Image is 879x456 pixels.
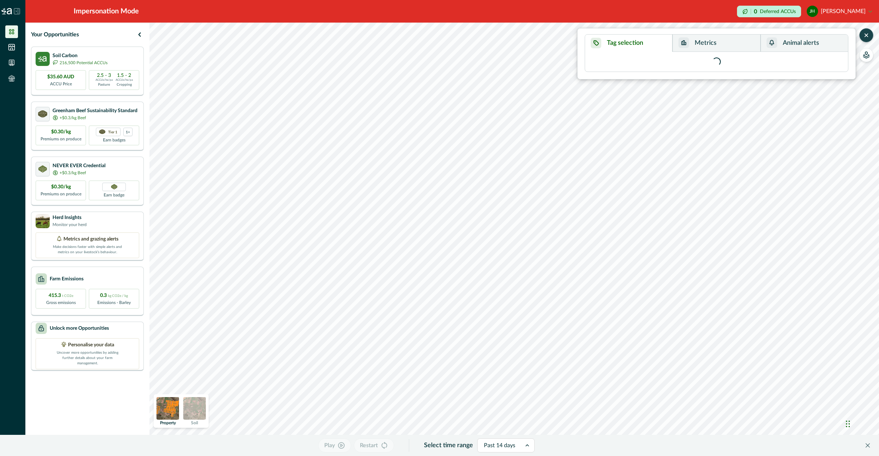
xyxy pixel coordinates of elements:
p: 1+ [126,129,130,134]
div: Drag [846,413,850,434]
p: Personalise your data [68,341,114,349]
button: james hyem[PERSON_NAME] [807,3,872,20]
button: Restart [354,438,394,452]
p: $0.30/kg [51,183,71,191]
p: $0.30/kg [51,128,71,136]
img: certification logo [99,129,105,134]
img: certification logo [38,110,47,117]
span: t CO2e [62,294,73,298]
p: Earn badges [103,136,125,143]
p: 2.5 - 3 [97,73,111,78]
p: Farm Emissions [50,275,84,283]
p: Tier 1 [108,129,117,134]
div: more credentials avaialble [123,128,133,136]
p: Soil Carbon [53,52,107,60]
p: Property [160,421,176,425]
p: NEVER EVER Credential [53,162,105,170]
button: Tag selection [585,35,672,52]
p: Soil [191,421,198,425]
img: soil preview [183,397,206,420]
p: 216,500 Potential ACCUs [60,60,107,66]
p: Deferred ACCUs [760,9,796,14]
button: Close [862,440,873,451]
p: Metrics and grazing alerts [63,236,118,243]
p: Herd Insights [53,214,87,221]
p: Pasture [98,82,110,87]
p: 0 [754,9,757,14]
p: Select time range [424,441,473,450]
p: 0.3 [100,292,128,299]
p: Cropping [117,82,132,87]
p: ACCUs/ha/pa [96,78,113,82]
p: +$0.3/kg Beef [60,115,86,121]
p: Earn badge [104,191,124,198]
p: Gross emissions [46,299,76,306]
p: Greenham Beef Sustainability Standard [53,107,137,115]
button: Metrics [672,35,760,52]
img: property preview [156,397,179,420]
p: Premiums on produce [41,136,81,142]
p: Uncover more opportunities by adding further details about your farm management. [52,349,123,366]
img: certification logo [38,165,47,172]
span: kg CO2e / kg [108,294,128,298]
button: Play [318,438,351,452]
p: Restart [360,441,378,450]
p: 1.5 - 2 [117,73,131,78]
p: Make decisions faster with simple alerts and metrics on your livestock’s behaviour. [52,243,123,255]
img: Greenham NEVER EVER certification badge [111,184,117,189]
p: 415.3 [49,292,73,299]
p: Your Opportunities [31,30,79,39]
p: +$0.3/kg Beef [60,170,86,176]
iframe: Chat Widget [844,406,879,440]
button: Animal alerts [761,35,848,52]
p: $35.60 AUD [47,73,74,81]
div: Impersonation Mode [74,6,139,17]
p: Play [324,441,335,450]
p: ACCU Price [50,81,72,87]
img: Logo [1,8,12,14]
p: Monitor your herd [53,221,87,228]
p: Emissions - Barley [97,299,131,306]
p: Unlock more Opportunities [50,325,109,332]
p: ACCUs/ha/pa [116,78,133,82]
p: Premiums on produce [41,191,81,197]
